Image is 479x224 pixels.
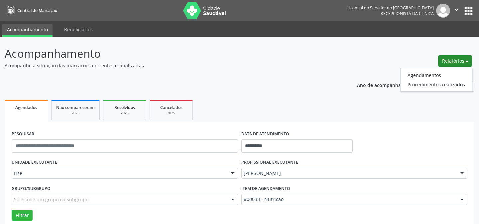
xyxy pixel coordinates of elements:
label: Item de agendamento [241,183,290,194]
div: 2025 [56,111,95,116]
ul: Relatórios [400,68,472,92]
span: Selecione um grupo ou subgrupo [14,196,88,203]
div: 2025 [108,111,141,116]
i:  [453,6,460,13]
div: Hospital do Servidor do [GEOGRAPHIC_DATA] [347,5,434,11]
a: Agendamentos [401,70,472,80]
p: Acompanhamento [5,45,333,62]
a: Central de Marcação [5,5,57,16]
span: #00033 - Nutricao [244,196,454,203]
button:  [450,4,463,18]
label: PROFISSIONAL EXECUTANTE [241,157,298,168]
span: Não compareceram [56,105,95,110]
button: Relatórios [438,55,472,67]
label: DATA DE ATENDIMENTO [241,129,289,139]
label: Grupo/Subgrupo [12,183,51,194]
span: Central de Marcação [17,8,57,13]
label: PESQUISAR [12,129,34,139]
button: Filtrar [12,210,33,221]
span: Hse [14,170,224,177]
button: apps [463,5,474,17]
span: Recepcionista da clínica [381,11,434,16]
span: [PERSON_NAME] [244,170,454,177]
p: Acompanhe a situação das marcações correntes e finalizadas [5,62,333,69]
span: Agendados [15,105,37,110]
label: UNIDADE EXECUTANTE [12,157,57,168]
a: Beneficiários [60,24,97,35]
img: img [436,4,450,18]
a: Acompanhamento [2,24,53,37]
div: 2025 [155,111,188,116]
p: Ano de acompanhamento [357,81,416,89]
span: Resolvidos [114,105,135,110]
a: Procedimentos realizados [401,80,472,89]
span: Cancelados [160,105,182,110]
